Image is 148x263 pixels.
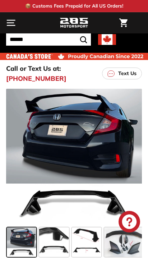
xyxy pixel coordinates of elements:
a: Cart [116,13,131,33]
img: Logo_285_Motorsport_areodynamics_components [60,17,88,29]
p: 📦 Customs Fees Prepaid for All US Orders! [25,3,123,10]
a: [PHONE_NUMBER] [6,74,66,83]
inbox-online-store-chat: Shopify online store chat [116,211,142,234]
p: Text Us [118,70,137,77]
p: Call or Text Us at: [6,64,61,73]
a: Text Us [102,68,142,79]
input: Search [6,33,91,46]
